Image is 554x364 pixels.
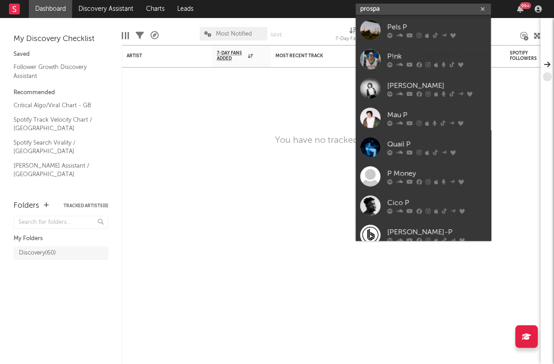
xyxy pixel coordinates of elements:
[387,139,486,150] div: Quail P
[356,45,491,74] a: P!nk
[151,23,159,49] div: A&R Pipeline
[136,23,144,49] div: Filters
[356,162,491,191] a: P Money
[64,204,108,208] button: Tracked Artists(0)
[510,50,541,61] div: Spotify Followers
[387,197,486,208] div: Cico P
[14,62,99,81] a: Follower Growth Discovery Assistant
[520,2,531,9] div: 99 +
[14,161,99,179] a: [PERSON_NAME] Assistant / [GEOGRAPHIC_DATA]
[387,168,486,179] div: P Money
[387,22,486,32] div: Pels P
[356,15,491,45] a: Pels P
[270,32,282,37] button: Save
[14,115,99,133] a: Spotify Track Velocity Chart / [GEOGRAPHIC_DATA]
[14,246,108,260] a: Discovery(60)
[387,80,486,91] div: [PERSON_NAME]
[335,23,371,49] div: 7-Day Fans Added (7-Day Fans Added)
[387,51,486,62] div: P!nk
[356,4,491,15] input: Search for artists
[356,103,491,132] a: Mau P
[14,49,108,60] div: Saved
[14,200,39,211] div: Folders
[335,34,371,45] div: 7-Day Fans Added (7-Day Fans Added)
[275,135,387,146] div: You have no tracked artists.
[275,53,343,59] div: Most Recent Track
[517,5,523,13] button: 99+
[19,248,56,259] div: Discovery ( 60 )
[356,220,491,250] a: [PERSON_NAME]-P
[14,87,108,98] div: Recommended
[14,233,108,244] div: My Folders
[356,132,491,162] a: Quail P
[217,50,246,61] span: 7-Day Fans Added
[14,184,99,202] a: Algorithmic A&R Assistant ([GEOGRAPHIC_DATA])
[122,23,129,49] div: Edit Columns
[127,53,194,59] div: Artist
[216,31,252,37] span: Most Notified
[356,74,491,103] a: [PERSON_NAME]
[387,109,486,120] div: Mau P
[14,138,99,156] a: Spotify Search Virality / [GEOGRAPHIC_DATA]
[14,100,99,110] a: Critical Algo/Viral Chart - GB
[387,227,486,237] div: [PERSON_NAME]-P
[14,34,108,45] div: My Discovery Checklist
[356,191,491,220] a: Cico P
[14,216,108,229] input: Search for folders...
